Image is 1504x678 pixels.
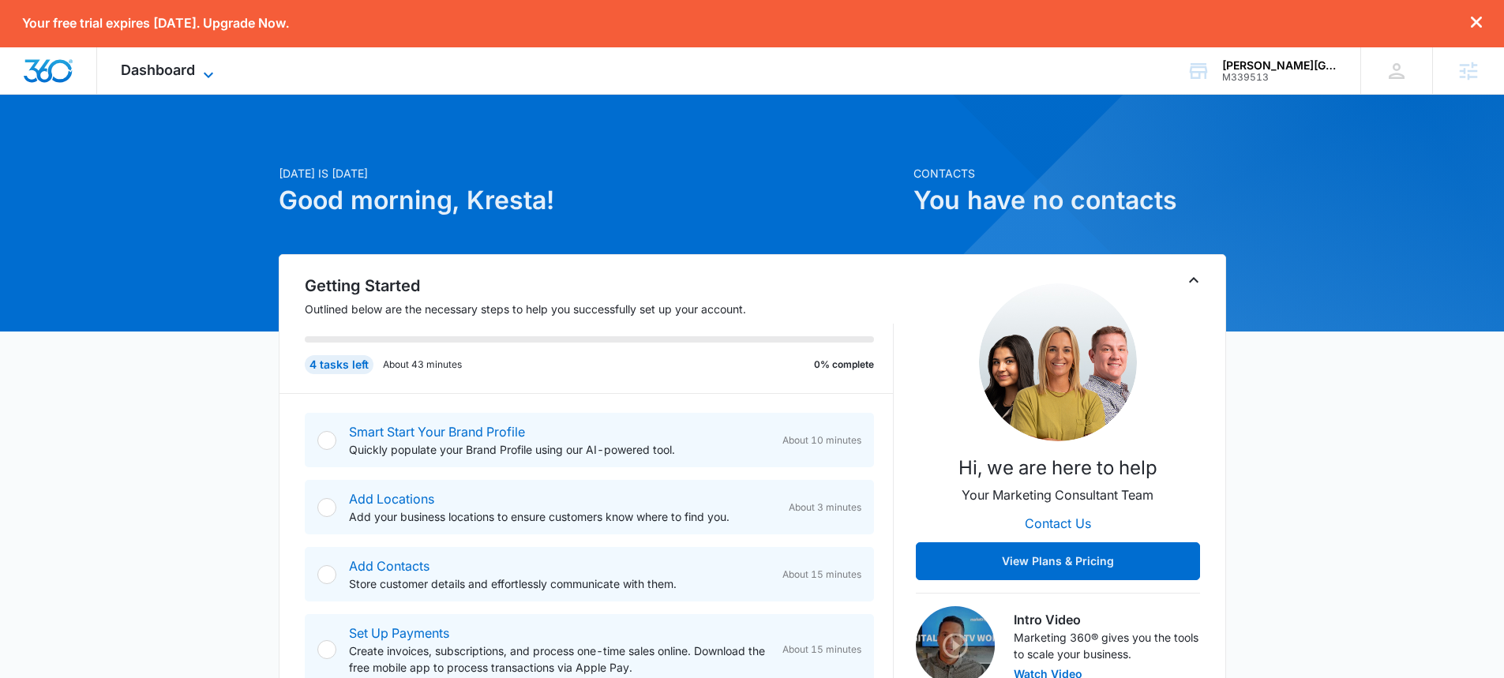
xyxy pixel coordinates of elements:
[814,358,874,372] p: 0% complete
[97,47,242,94] div: Dashboard
[305,355,373,374] div: 4 tasks left
[349,642,770,676] p: Create invoices, subscriptions, and process one-time sales online. Download the free mobile app t...
[958,454,1157,482] p: Hi, we are here to help
[349,441,770,458] p: Quickly populate your Brand Profile using our AI-powered tool.
[913,165,1226,182] p: Contacts
[782,433,861,448] span: About 10 minutes
[916,542,1200,580] button: View Plans & Pricing
[962,485,1153,504] p: Your Marketing Consultant Team
[279,165,904,182] p: [DATE] is [DATE]
[1184,271,1203,290] button: Toggle Collapse
[1222,59,1337,72] div: account name
[782,642,861,657] span: About 15 minutes
[305,274,894,298] h2: Getting Started
[349,491,434,507] a: Add Locations
[349,625,449,641] a: Set Up Payments
[121,62,195,78] span: Dashboard
[1014,629,1200,662] p: Marketing 360® gives you the tools to scale your business.
[349,508,776,525] p: Add your business locations to ensure customers know where to find you.
[1222,72,1337,83] div: account id
[1471,16,1482,31] button: dismiss this dialog
[1009,504,1107,542] button: Contact Us
[305,301,894,317] p: Outlined below are the necessary steps to help you successfully set up your account.
[22,16,289,31] p: Your free trial expires [DATE]. Upgrade Now.
[383,358,462,372] p: About 43 minutes
[349,424,525,440] a: Smart Start Your Brand Profile
[913,182,1226,219] h1: You have no contacts
[349,575,770,592] p: Store customer details and effortlessly communicate with them.
[789,500,861,515] span: About 3 minutes
[1014,610,1200,629] h3: Intro Video
[782,567,861,582] span: About 15 minutes
[279,182,904,219] h1: Good morning, Kresta!
[349,558,429,574] a: Add Contacts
